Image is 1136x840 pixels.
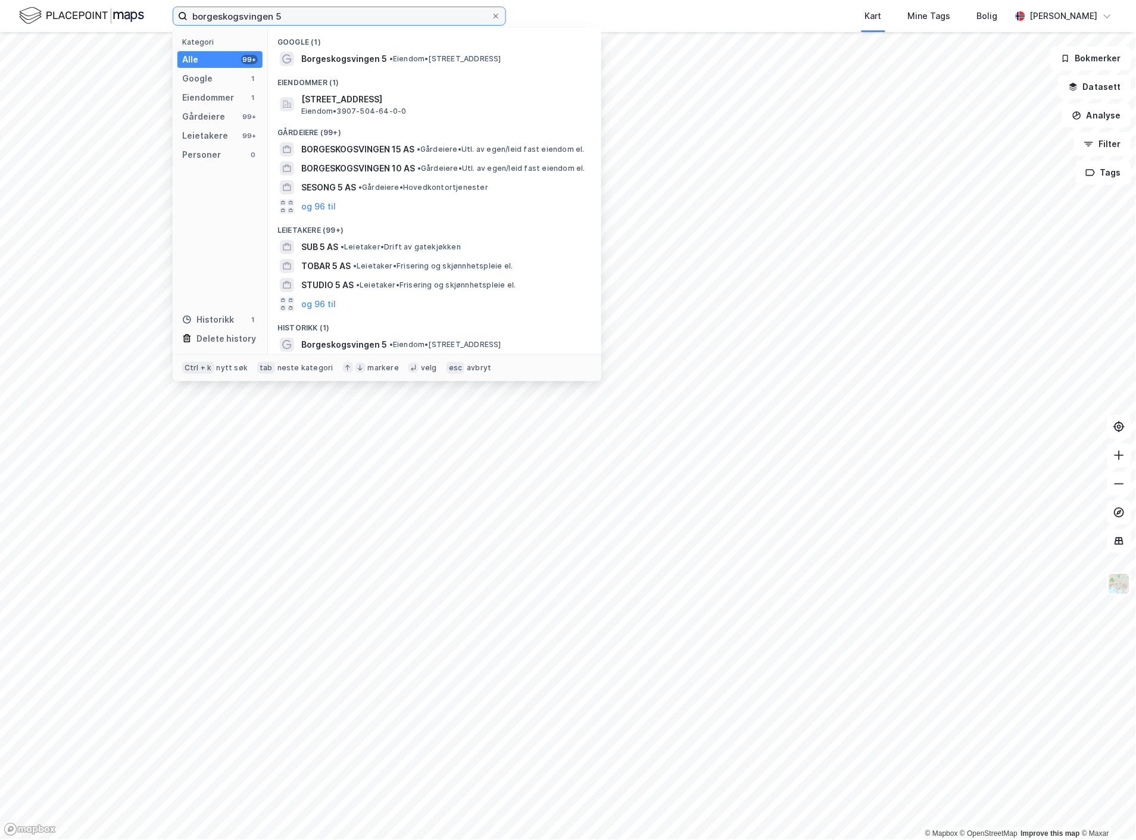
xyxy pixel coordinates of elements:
div: 0 [248,150,258,160]
a: Mapbox [925,830,958,838]
div: markere [368,363,399,373]
span: Eiendom • [STREET_ADDRESS] [389,340,501,349]
div: Gårdeiere [182,110,225,124]
div: 1 [248,315,258,324]
span: Gårdeiere • Utl. av egen/leid fast eiendom el. [417,145,585,154]
iframe: Chat Widget [1076,783,1136,840]
a: Improve this map [1021,830,1080,838]
button: Filter [1074,132,1131,156]
div: tab [257,362,275,374]
span: Eiendom • [STREET_ADDRESS] [389,54,501,64]
div: Mine Tags [908,9,951,23]
div: Kategori [182,38,263,46]
button: og 96 til [301,199,336,214]
span: • [417,164,421,173]
span: • [358,183,362,192]
span: Leietaker • Frisering og skjønnhetspleie el. [356,280,516,290]
div: velg [421,363,437,373]
div: Leietakere [182,129,228,143]
div: neste kategori [277,363,333,373]
span: Borgeskogsvingen 5 [301,52,387,66]
input: Søk på adresse, matrikkel, gårdeiere, leietakere eller personer [188,7,491,25]
button: Datasett [1059,75,1131,99]
span: SESONG 5 AS [301,180,356,195]
div: Gårdeiere (99+) [268,118,601,140]
a: OpenStreetMap [960,830,1018,838]
div: Google [182,71,213,86]
span: Gårdeiere • Hovedkontortjenester [358,183,488,192]
span: • [389,54,393,63]
span: STUDIO 5 AS [301,278,354,292]
span: Leietaker • Drift av gatekjøkken [341,242,461,252]
div: Leietakere (99+) [268,216,601,238]
div: [PERSON_NAME] [1030,9,1098,23]
div: Eiendommer [182,90,234,105]
div: Kontrollprogram for chat [1076,783,1136,840]
span: TOBAR 5 AS [301,259,351,273]
span: SUB 5 AS [301,240,338,254]
div: Alle [182,52,198,67]
div: Delete history [196,332,256,346]
div: 1 [248,93,258,102]
div: 99+ [241,131,258,140]
img: Z [1108,573,1131,595]
span: • [353,261,357,270]
button: Bokmerker [1051,46,1131,70]
span: [STREET_ADDRESS] [301,92,587,107]
img: logo.f888ab2527a4732fd821a326f86c7f29.svg [19,5,144,26]
div: avbryt [467,363,491,373]
span: Borgeskogsvingen 5 [301,338,387,352]
div: Ctrl + k [182,362,214,374]
div: 99+ [241,55,258,64]
div: Google (1) [268,28,601,49]
div: 99+ [241,112,258,121]
div: Eiendommer (1) [268,68,601,90]
span: • [356,280,360,289]
div: nytt søk [217,363,248,373]
div: Historikk [182,313,234,327]
span: Leietaker • Frisering og skjønnhetspleie el. [353,261,513,271]
div: 1 [248,74,258,83]
button: og 96 til [301,297,336,311]
span: Eiendom • 3907-504-64-0-0 [301,107,407,116]
button: Analyse [1062,104,1131,127]
span: BORGESKOGSVINGEN 15 AS [301,142,414,157]
span: • [389,340,393,349]
a: Mapbox homepage [4,823,56,836]
button: Tags [1076,161,1131,185]
span: • [417,145,420,154]
span: BORGESKOGSVINGEN 10 AS [301,161,415,176]
div: Historikk (1) [268,314,601,335]
div: Kart [865,9,882,23]
div: esc [447,362,465,374]
span: Gårdeiere • Utl. av egen/leid fast eiendom el. [417,164,585,173]
div: Personer [182,148,221,162]
div: Bolig [977,9,998,23]
span: • [341,242,344,251]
